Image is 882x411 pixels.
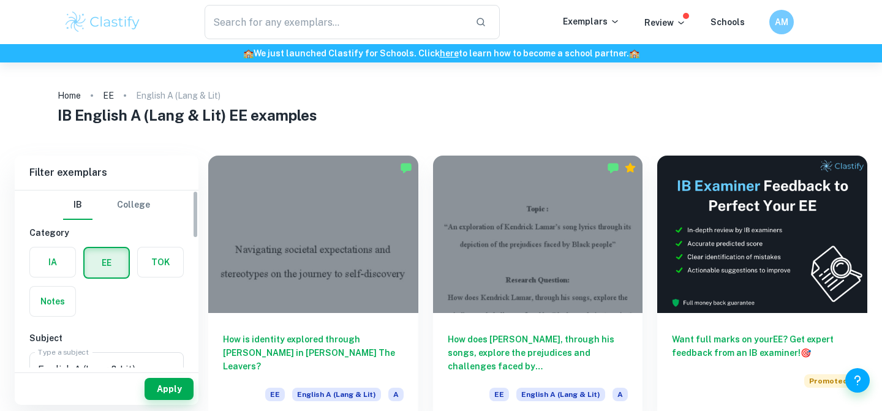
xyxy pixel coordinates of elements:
h6: Category [29,226,184,239]
button: EE [85,248,129,277]
a: Schools [710,17,745,27]
p: English A (Lang & Lit) [136,89,221,102]
span: EE [489,388,509,401]
img: Clastify logo [64,10,141,34]
span: English A (Lang & Lit) [292,388,381,401]
span: 🏫 [629,48,639,58]
button: AM [769,10,794,34]
p: Review [644,16,686,29]
h6: We just launched Clastify for Schools. Click to learn how to become a school partner. [2,47,880,60]
span: A [612,388,628,401]
img: Thumbnail [657,156,867,313]
button: Open [162,361,179,378]
h6: How is identity explored through [PERSON_NAME] in [PERSON_NAME] The Leavers? [223,333,404,373]
h6: How does [PERSON_NAME], through his songs, explore the prejudices and challenges faced by [DEMOGR... [448,333,628,373]
button: Apply [145,378,194,400]
button: Notes [30,287,75,316]
h6: Want full marks on your EE ? Get expert feedback from an IB examiner! [672,333,853,360]
input: Search for any exemplars... [205,5,466,39]
div: Premium [624,162,636,174]
p: Exemplars [563,15,620,28]
label: Type a subject [38,347,89,357]
span: English A (Lang & Lit) [516,388,605,401]
span: A [388,388,404,401]
span: Promoted [804,374,853,388]
a: Home [58,87,81,104]
h6: Subject [29,331,184,345]
button: College [117,190,150,220]
button: IB [63,190,92,220]
span: 🏫 [243,48,254,58]
span: 🎯 [801,348,811,358]
button: Help and Feedback [845,368,870,393]
a: here [440,48,459,58]
h6: AM [775,15,789,29]
img: Marked [607,162,619,174]
a: EE [103,87,114,104]
h1: IB English A (Lang & Lit) EE examples [58,104,825,126]
button: TOK [138,247,183,277]
h6: Filter exemplars [15,156,198,190]
div: Filter type choice [63,190,150,220]
span: EE [265,388,285,401]
img: Marked [400,162,412,174]
button: IA [30,247,75,277]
